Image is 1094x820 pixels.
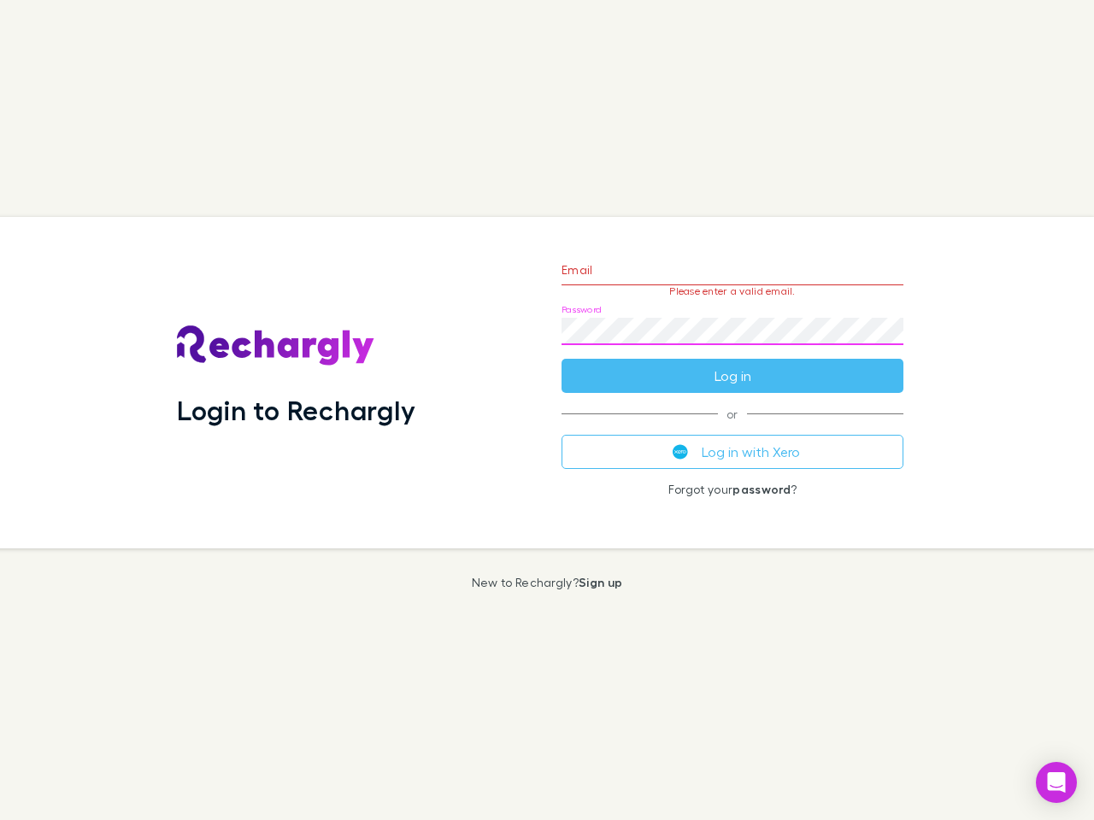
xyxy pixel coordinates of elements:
[562,359,903,393] button: Log in
[562,303,602,316] label: Password
[472,576,623,589] p: New to Rechargly?
[177,325,375,366] img: Rechargly's Logo
[177,394,415,426] h1: Login to Rechargly
[562,285,903,297] p: Please enter a valid email.
[562,483,903,496] p: Forgot your ?
[562,413,903,414] span: or
[1036,762,1077,803] div: Open Intercom Messenger
[732,482,791,496] a: password
[562,435,903,469] button: Log in with Xero
[579,575,622,589] a: Sign up
[673,444,688,460] img: Xero's logo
